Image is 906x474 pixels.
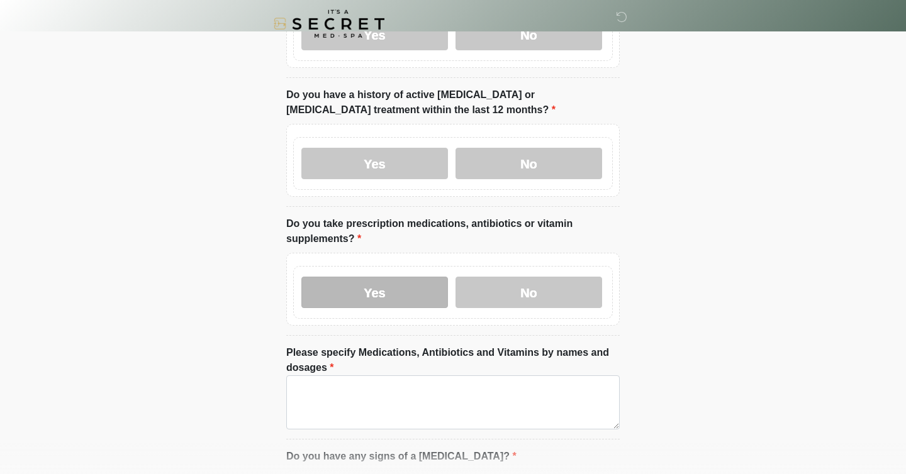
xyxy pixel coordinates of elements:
[286,216,620,246] label: Do you take prescription medications, antibiotics or vitamin supplements?
[456,148,602,179] label: No
[456,277,602,308] label: No
[274,9,384,38] img: It's A Secret Med Spa Logo
[301,148,448,179] label: Yes
[286,449,517,464] label: Do you have any signs of a [MEDICAL_DATA]?
[301,277,448,308] label: Yes
[286,87,620,118] label: Do you have a history of active [MEDICAL_DATA] or [MEDICAL_DATA] treatment within the last 12 mon...
[286,345,620,375] label: Please specify Medications, Antibiotics and Vitamins by names and dosages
